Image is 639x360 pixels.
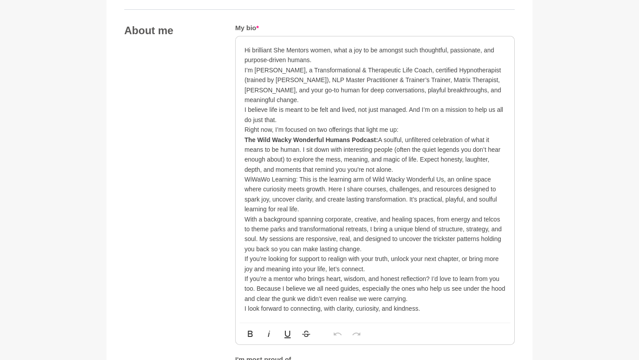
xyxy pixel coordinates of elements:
h4: About me [124,24,217,37]
p: Hi brilliant She Mentors women, what a joy to be amongst such thoughtful, passionate, and purpose... [245,45,505,65]
p: Right now, I’m focused on two offerings that light me up: [245,125,505,135]
button: Underline (⌘U) [279,325,296,343]
button: Strikethrough (⌘S) [298,325,315,343]
p: A soulful, unfiltered celebration of what it means to be human. I sit down with interesting peopl... [245,135,505,175]
p: I believe life is meant to be felt and lived, not just managed. And I’m on a mission to help us a... [245,105,505,125]
p: WiWaWo Learning: This is the learning arm of Wild Wacky Wonderful Us, an online space where curio... [245,174,505,214]
p: I’m [PERSON_NAME], a Transformational & Therapeutic Life Coach, certified Hypnotherapist (trained... [245,65,505,105]
p: If you’re looking for support to realign with your truth, unlock your next chapter, or bring more... [245,254,505,274]
p: With a background spanning corporate, creative, and healing spaces, from energy and telcos to the... [245,214,505,254]
strong: The Wild Wacky Wonderful Humans Podcast: [245,136,378,143]
button: Redo (⌘⇧Z) [348,325,365,343]
p: I look forward to connecting, with clarity, curiosity, and kindness. [245,304,505,313]
button: Italic (⌘I) [260,325,277,343]
h5: My bio [235,24,515,32]
p: If you’re a mentor who brings heart, wisdom, and honest reflection? I’d love to learn from you to... [245,274,505,304]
